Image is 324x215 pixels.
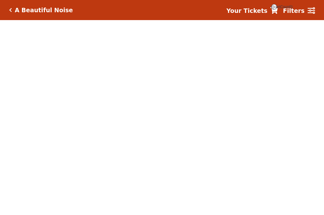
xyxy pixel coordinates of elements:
[283,7,305,14] strong: Filters
[9,8,12,12] a: Click here to go back to filters
[15,7,73,14] h5: A Beautiful Noise
[271,4,277,10] span: {{cartCount}}
[283,6,315,15] a: Filters
[226,6,278,15] a: Your Tickets {{cartCount}}
[226,7,267,14] strong: Your Tickets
